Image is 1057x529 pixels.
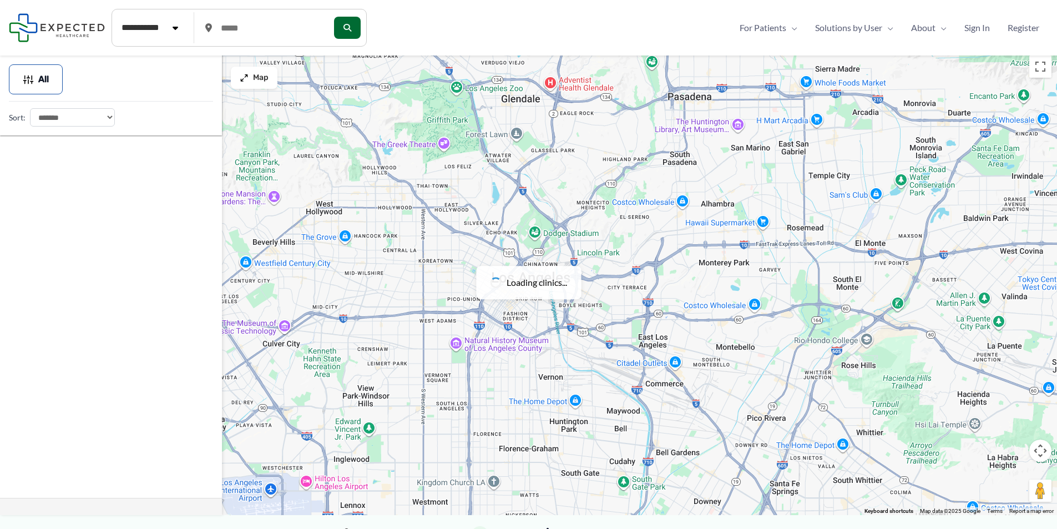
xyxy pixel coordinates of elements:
a: Register [999,19,1048,36]
span: All [38,75,49,83]
label: Sort: [9,110,26,125]
img: Filter [23,74,34,85]
button: Map camera controls [1029,440,1051,462]
a: Report a map error [1009,508,1054,514]
span: Map [253,73,269,83]
span: Map data ©2025 Google [920,508,980,514]
a: Sign In [955,19,999,36]
span: Loading clinics... [507,274,567,291]
span: About [911,19,935,36]
span: Menu Toggle [935,19,947,36]
button: Drag Pegman onto the map to open Street View [1029,480,1051,502]
span: Register [1008,19,1039,36]
img: Maximize [240,73,249,82]
img: Expected Healthcare Logo - side, dark font, small [9,13,105,42]
button: Map [231,67,277,89]
a: Terms (opens in new tab) [987,508,1003,514]
a: Solutions by UserMenu Toggle [806,19,902,36]
button: Toggle fullscreen view [1029,56,1051,78]
span: Sign In [964,19,990,36]
span: Menu Toggle [786,19,797,36]
a: AboutMenu Toggle [902,19,955,36]
span: For Patients [740,19,786,36]
button: All [9,64,63,94]
a: For PatientsMenu Toggle [731,19,806,36]
span: Solutions by User [815,19,882,36]
span: Menu Toggle [882,19,893,36]
button: Keyboard shortcuts [864,507,913,515]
